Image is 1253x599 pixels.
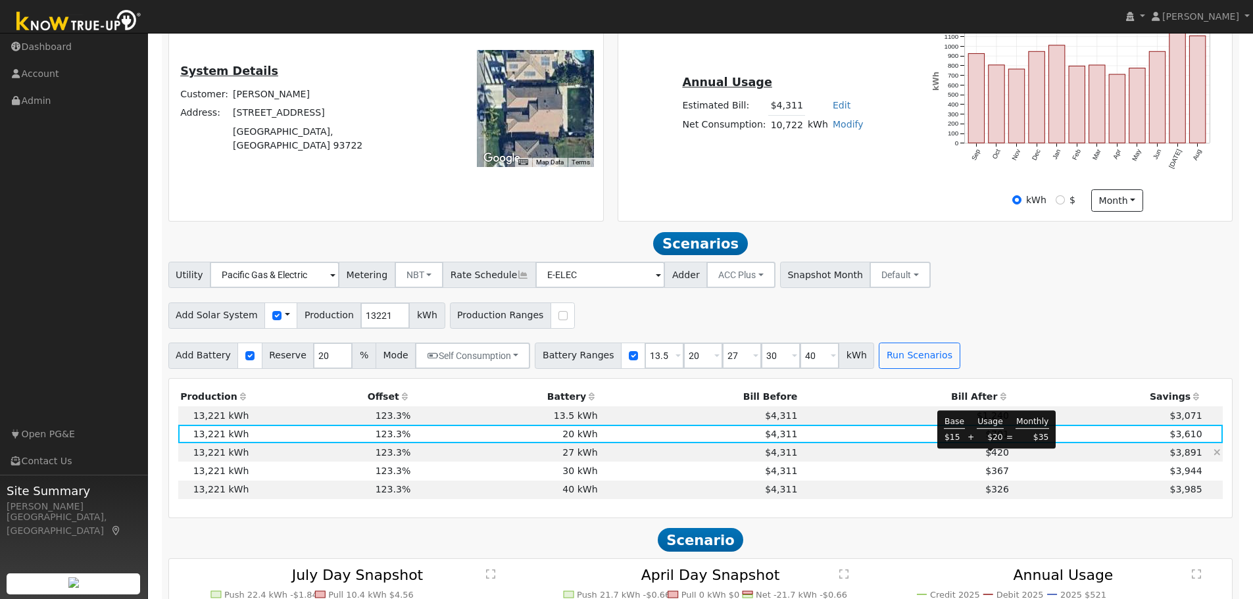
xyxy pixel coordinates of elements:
[1056,195,1065,204] input: $
[948,82,959,89] text: 600
[536,158,564,167] button: Map Data
[572,158,590,166] a: Terms (opens in new tab)
[180,64,278,78] u: System Details
[413,388,600,406] th: Battery
[1031,148,1042,162] text: Dec
[415,343,530,369] button: Self Consumption
[178,406,251,425] td: 13,221 kWh
[985,447,1009,458] span: $420
[231,104,415,122] td: [STREET_ADDRESS]
[664,262,707,288] span: Adder
[641,567,780,583] text: April Day Snapshot
[1071,148,1082,161] text: Feb
[1029,51,1044,143] rect: onclick=""
[1150,51,1166,143] rect: onclick=""
[948,110,959,118] text: 300
[443,262,536,288] span: Rate Schedule
[948,120,959,128] text: 200
[879,343,960,369] button: Run Scenarios
[945,33,959,40] text: 1100
[413,462,600,480] td: 30 kWh
[839,343,874,369] span: kWh
[977,415,1003,429] td: Usage
[1169,447,1202,458] span: $3,891
[168,343,239,369] span: Add Battery
[945,43,959,50] text: 1000
[251,388,413,406] th: Offset
[833,119,864,130] a: Modify
[1190,36,1206,143] rect: onclick=""
[931,72,941,91] text: kWh
[535,262,665,288] input: Select a Rate Schedule
[231,85,415,104] td: [PERSON_NAME]
[1012,195,1021,204] input: kWh
[985,484,1009,494] span: $326
[948,130,959,137] text: 100
[1192,148,1203,161] text: Aug
[178,388,251,406] th: Production
[1152,148,1163,160] text: Jun
[1112,148,1123,160] text: Apr
[870,262,931,288] button: Default
[1150,391,1191,402] span: Savings
[765,429,797,439] span: $4,311
[535,343,622,369] span: Battery Ranges
[955,139,959,147] text: 0
[7,482,141,500] span: Site Summary
[1162,11,1239,22] span: [PERSON_NAME]
[970,148,982,162] text: Sep
[10,7,148,37] img: Know True-Up
[765,484,797,494] span: $4,311
[977,431,1003,444] td: $20
[1168,148,1183,170] text: [DATE]
[291,567,424,583] text: July Day Snapshot
[7,500,141,514] div: [PERSON_NAME]
[948,91,959,98] text: 500
[1131,148,1143,162] text: May
[680,97,768,116] td: Estimated Bill:
[1051,148,1062,160] text: Jan
[178,104,231,122] td: Address:
[68,577,79,588] img: retrieve
[518,158,528,167] button: Keyboard shortcuts
[1026,193,1046,207] label: kWh
[989,65,1004,143] rect: onclick=""
[985,466,1009,476] span: $367
[178,462,251,480] td: 13,221 kWh
[7,510,141,538] div: [GEOGRAPHIC_DATA], [GEOGRAPHIC_DATA]
[178,443,251,462] td: 13,221 kWh
[413,406,600,425] td: 13.5 kWh
[210,262,339,288] input: Select a Utility
[653,232,747,256] span: Scenarios
[765,447,797,458] span: $4,311
[111,525,122,536] a: Map
[680,115,768,134] td: Net Consumption:
[231,122,415,155] td: [GEOGRAPHIC_DATA], [GEOGRAPHIC_DATA] 93722
[1169,484,1202,494] span: $3,985
[948,52,959,59] text: 900
[168,262,211,288] span: Utility
[486,569,495,579] text: 
[413,443,600,462] td: 27 kWh
[1069,193,1075,207] label: $
[339,262,395,288] span: Metering
[948,62,959,69] text: 800
[765,466,797,476] span: $4,311
[1089,65,1105,143] rect: onclick=""
[600,388,800,406] th: Bill Before
[178,425,251,443] td: 13,221 kWh
[1192,569,1201,579] text: 
[1069,66,1085,143] rect: onclick=""
[944,415,965,429] td: Base
[376,466,411,476] span: 123.3%
[1049,45,1065,143] rect: onclick=""
[450,302,551,329] span: Production Ranges
[1169,410,1202,421] span: $3,071
[1016,431,1049,444] td: $35
[839,569,848,579] text: 
[1010,148,1021,162] text: Nov
[1214,447,1221,458] a: Hide scenario
[1169,429,1202,439] span: $3,610
[376,429,411,439] span: 123.3%
[1006,431,1014,444] td: =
